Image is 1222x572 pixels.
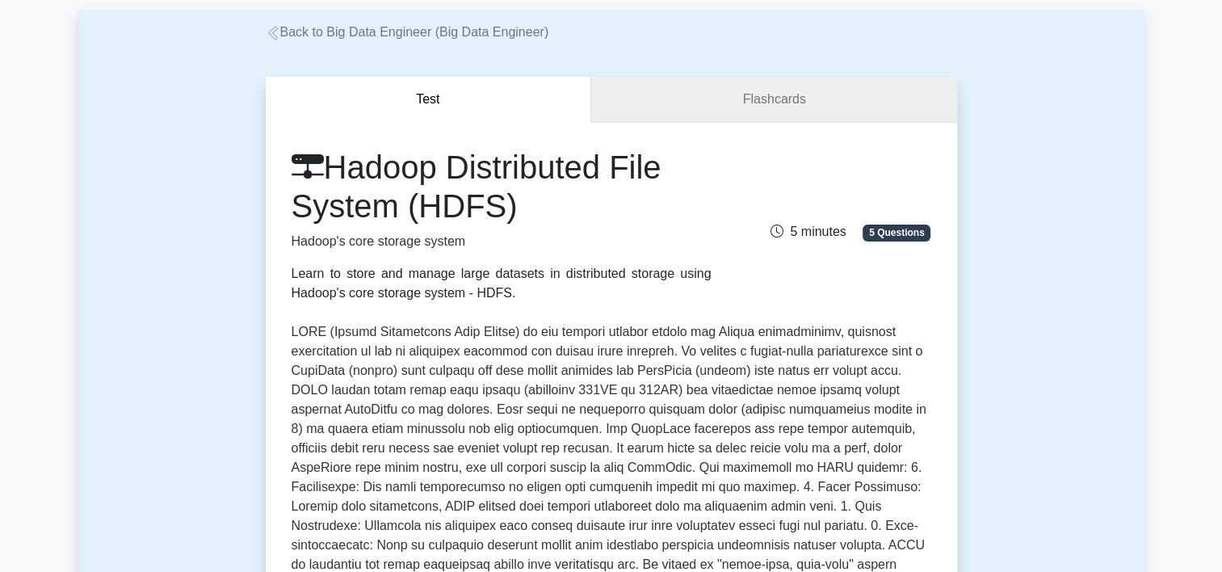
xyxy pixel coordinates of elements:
[591,77,956,123] a: Flashcards
[266,77,592,123] button: Test
[292,232,712,251] p: Hadoop's core storage system
[771,225,846,238] span: 5 minutes
[292,148,712,225] h1: Hadoop Distributed File System (HDFS)
[266,25,549,39] a: Back to Big Data Engineer (Big Data Engineer)
[863,225,930,241] span: 5 Questions
[292,264,712,303] div: Learn to store and manage large datasets in distributed storage using Hadoop's core storage syste...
